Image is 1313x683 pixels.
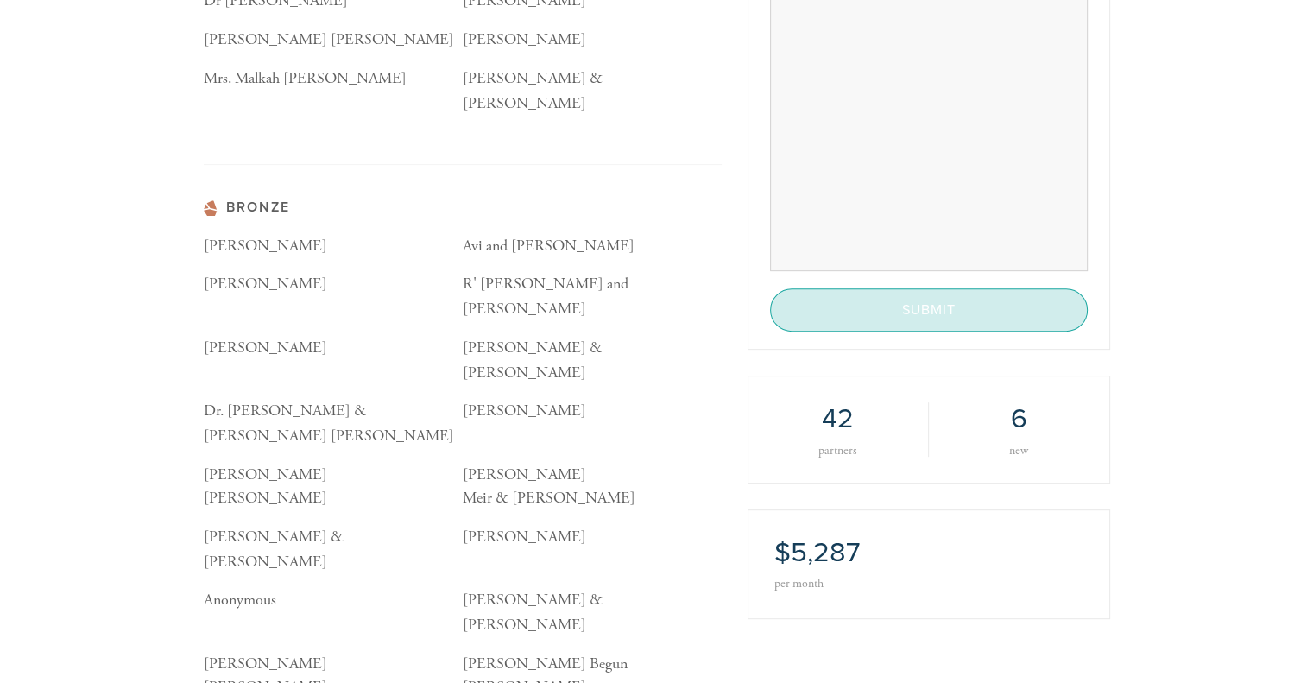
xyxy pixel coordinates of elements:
[955,402,1083,435] h2: 6
[204,338,327,357] span: [PERSON_NAME]
[463,399,722,424] p: [PERSON_NAME]
[204,525,463,575] p: [PERSON_NAME] & [PERSON_NAME]
[463,336,722,386] p: [PERSON_NAME] & [PERSON_NAME]
[463,272,722,322] p: R' [PERSON_NAME] and [PERSON_NAME]
[463,465,586,484] span: [PERSON_NAME]
[463,234,722,259] p: Avi and [PERSON_NAME]
[204,28,463,53] p: [PERSON_NAME] [PERSON_NAME]
[463,654,628,674] span: [PERSON_NAME] Begun
[204,68,407,88] span: Mrs. Malkah [PERSON_NAME]
[770,288,1088,332] input: Submit
[204,465,327,484] span: [PERSON_NAME]
[204,654,327,674] span: [PERSON_NAME]
[463,66,722,117] p: [PERSON_NAME] & [PERSON_NAME]
[463,588,722,638] p: [PERSON_NAME] & [PERSON_NAME]
[955,445,1083,457] div: new
[204,486,463,511] p: [PERSON_NAME]
[463,486,722,511] p: Meir & [PERSON_NAME]
[463,525,722,550] p: [PERSON_NAME]
[774,402,902,435] h2: 42
[774,445,902,457] div: partners
[204,234,463,259] p: [PERSON_NAME]
[204,200,218,216] img: pp-bronze.svg
[204,274,327,294] span: [PERSON_NAME]
[774,576,1083,592] div: per month
[463,29,586,49] span: [PERSON_NAME]
[774,536,1083,569] h2: $5,287
[204,399,463,449] p: Dr. [PERSON_NAME] & [PERSON_NAME] [PERSON_NAME]
[204,199,722,216] h3: Bronze
[204,588,463,613] p: Anonymous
